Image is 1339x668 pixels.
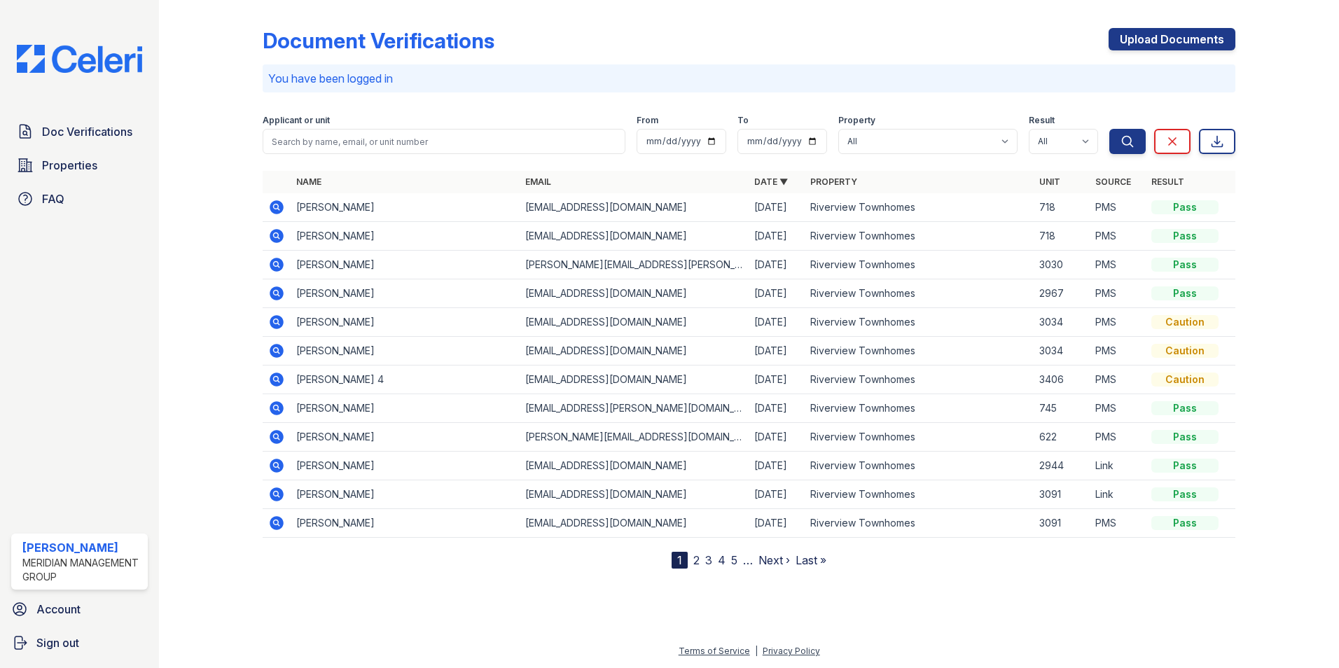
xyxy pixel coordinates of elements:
td: [PERSON_NAME] [291,480,520,509]
div: Pass [1151,229,1219,243]
span: … [743,552,753,569]
td: [DATE] [749,480,805,509]
div: Meridian Management Group [22,556,142,584]
div: Pass [1151,286,1219,300]
td: [PERSON_NAME] [291,423,520,452]
td: PMS [1090,366,1146,394]
div: Caution [1151,373,1219,387]
td: [EMAIL_ADDRESS][PERSON_NAME][DOMAIN_NAME] [520,394,749,423]
td: [EMAIL_ADDRESS][DOMAIN_NAME] [520,222,749,251]
img: CE_Logo_Blue-a8612792a0a2168367f1c8372b55b34899dd931a85d93a1a3d3e32e68fde9ad4.png [6,45,153,73]
div: Pass [1151,459,1219,473]
td: PMS [1090,394,1146,423]
td: [DATE] [749,193,805,222]
div: [PERSON_NAME] [22,539,142,556]
a: Last » [796,553,826,567]
span: FAQ [42,190,64,207]
td: [EMAIL_ADDRESS][DOMAIN_NAME] [520,366,749,394]
div: Pass [1151,516,1219,530]
td: PMS [1090,193,1146,222]
td: 718 [1034,222,1090,251]
a: Email [525,176,551,187]
td: PMS [1090,279,1146,308]
td: [DATE] [749,509,805,538]
td: Riverview Townhomes [805,394,1034,423]
td: PMS [1090,337,1146,366]
td: PMS [1090,509,1146,538]
td: PMS [1090,308,1146,337]
label: Property [838,115,875,126]
a: FAQ [11,185,148,213]
td: Riverview Townhomes [805,452,1034,480]
a: 3 [705,553,712,567]
td: [EMAIL_ADDRESS][DOMAIN_NAME] [520,193,749,222]
td: 718 [1034,193,1090,222]
td: [EMAIL_ADDRESS][DOMAIN_NAME] [520,480,749,509]
a: Next › [758,553,790,567]
td: [PERSON_NAME] [291,337,520,366]
td: 2944 [1034,452,1090,480]
a: Sign out [6,629,153,657]
label: From [637,115,658,126]
a: 5 [731,553,737,567]
td: [EMAIL_ADDRESS][DOMAIN_NAME] [520,452,749,480]
a: Unit [1039,176,1060,187]
td: PMS [1090,423,1146,452]
td: [DATE] [749,423,805,452]
td: [DATE] [749,452,805,480]
div: | [755,646,758,656]
td: 622 [1034,423,1090,452]
td: PMS [1090,222,1146,251]
td: [DATE] [749,222,805,251]
td: 2967 [1034,279,1090,308]
td: [DATE] [749,251,805,279]
label: To [737,115,749,126]
td: 3091 [1034,509,1090,538]
a: Terms of Service [679,646,750,656]
span: Account [36,601,81,618]
div: Pass [1151,401,1219,415]
td: [PERSON_NAME][EMAIL_ADDRESS][PERSON_NAME][DOMAIN_NAME] [520,251,749,279]
span: Sign out [36,634,79,651]
td: 3034 [1034,337,1090,366]
td: Riverview Townhomes [805,222,1034,251]
div: Document Verifications [263,28,494,53]
a: Privacy Policy [763,646,820,656]
a: Date ▼ [754,176,788,187]
td: [DATE] [749,337,805,366]
td: Link [1090,480,1146,509]
a: Properties [11,151,148,179]
td: 3091 [1034,480,1090,509]
td: [PERSON_NAME] [291,279,520,308]
td: Riverview Townhomes [805,366,1034,394]
td: Riverview Townhomes [805,308,1034,337]
td: [DATE] [749,394,805,423]
td: [EMAIL_ADDRESS][DOMAIN_NAME] [520,308,749,337]
td: 3030 [1034,251,1090,279]
a: 4 [718,553,726,567]
td: [DATE] [749,366,805,394]
input: Search by name, email, or unit number [263,129,625,154]
a: Source [1095,176,1131,187]
div: Pass [1151,200,1219,214]
span: Properties [42,157,97,174]
td: [PERSON_NAME] 4 [291,366,520,394]
a: Result [1151,176,1184,187]
a: Account [6,595,153,623]
td: [PERSON_NAME] [291,222,520,251]
div: 1 [672,552,688,569]
div: Caution [1151,315,1219,329]
td: [PERSON_NAME] [291,308,520,337]
td: [PERSON_NAME] [291,452,520,480]
td: [PERSON_NAME] [291,394,520,423]
td: [EMAIL_ADDRESS][DOMAIN_NAME] [520,279,749,308]
td: Riverview Townhomes [805,251,1034,279]
td: [PERSON_NAME] [291,509,520,538]
td: [EMAIL_ADDRESS][DOMAIN_NAME] [520,509,749,538]
div: Caution [1151,344,1219,358]
td: Riverview Townhomes [805,279,1034,308]
label: Result [1029,115,1055,126]
td: 745 [1034,394,1090,423]
label: Applicant or unit [263,115,330,126]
